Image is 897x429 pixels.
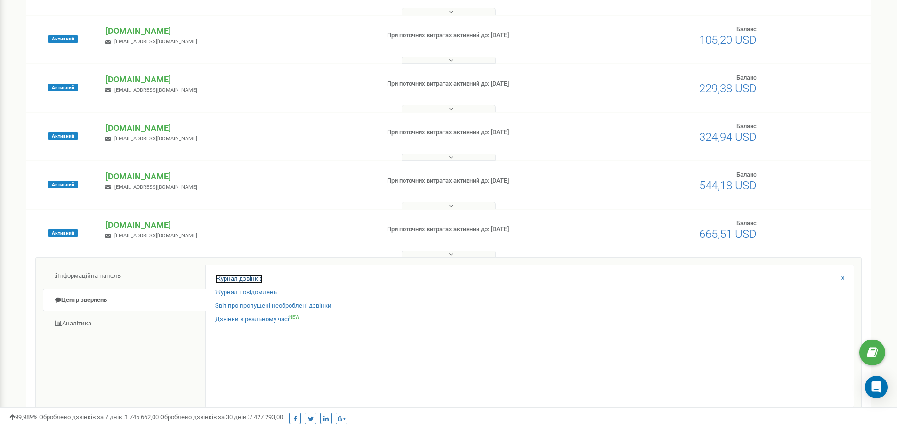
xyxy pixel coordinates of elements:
[215,301,331,310] a: Звіт про пропущені необроблені дзвінки
[387,177,583,186] p: При поточних витратах активний до: [DATE]
[9,413,38,421] span: 99,989%
[841,274,845,283] a: X
[39,413,159,421] span: Оброблено дзвінків за 7 днів :
[289,315,299,320] sup: NEW
[43,312,206,335] a: Аналiтика
[387,225,583,234] p: При поточних витратах активний до: [DATE]
[105,25,372,37] p: [DOMAIN_NAME]
[249,413,283,421] u: 7 427 293,00
[387,31,583,40] p: При поточних витратах активний до: [DATE]
[387,80,583,89] p: При поточних витратах активний до: [DATE]
[736,74,757,81] span: Баланс
[114,39,197,45] span: [EMAIL_ADDRESS][DOMAIN_NAME]
[125,413,159,421] u: 1 745 662,00
[736,219,757,227] span: Баланс
[865,376,888,398] div: Open Intercom Messenger
[105,219,372,231] p: [DOMAIN_NAME]
[699,82,757,95] span: 229,38 USD
[736,25,757,32] span: Баланс
[48,84,78,91] span: Активний
[105,73,372,86] p: [DOMAIN_NAME]
[114,184,197,190] span: [EMAIL_ADDRESS][DOMAIN_NAME]
[215,288,277,297] a: Журнал повідомлень
[387,128,583,137] p: При поточних витратах активний до: [DATE]
[215,315,299,324] a: Дзвінки в реальному часіNEW
[105,122,372,134] p: [DOMAIN_NAME]
[43,289,206,312] a: Центр звернень
[48,132,78,140] span: Активний
[114,87,197,93] span: [EMAIL_ADDRESS][DOMAIN_NAME]
[699,33,757,47] span: 105,20 USD
[215,275,263,283] a: Журнал дзвінків
[699,130,757,144] span: 324,94 USD
[736,122,757,130] span: Баланс
[114,233,197,239] span: [EMAIL_ADDRESS][DOMAIN_NAME]
[736,171,757,178] span: Баланс
[48,35,78,43] span: Активний
[48,229,78,237] span: Активний
[699,179,757,192] span: 544,18 USD
[699,227,757,241] span: 665,51 USD
[48,181,78,188] span: Активний
[43,265,206,288] a: Інформаційна панель
[114,136,197,142] span: [EMAIL_ADDRESS][DOMAIN_NAME]
[160,413,283,421] span: Оброблено дзвінків за 30 днів :
[105,170,372,183] p: [DOMAIN_NAME]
